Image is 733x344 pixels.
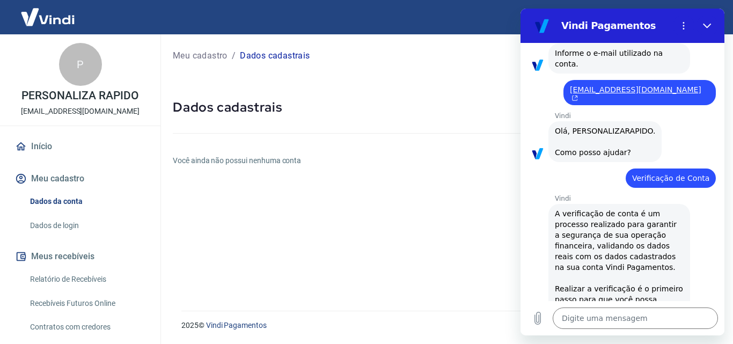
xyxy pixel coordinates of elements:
[13,167,148,191] button: Meu cadastro
[181,320,707,331] p: 2025 ©
[26,316,148,338] a: Contratos com credores
[240,49,310,62] p: Dados cadastrais
[59,43,102,86] div: P
[173,155,720,166] h6: Você ainda não possui nenhuma conta
[21,90,138,101] p: PERSONALIZA RAPIDO
[173,99,720,116] h5: Dados cadastrais
[521,9,724,335] iframe: Janela de mensagens
[26,191,148,213] a: Dados da conta
[26,292,148,314] a: Recebíveis Futuros Online
[26,215,148,237] a: Dados de login
[13,135,148,158] a: Início
[681,8,720,27] button: Sair
[21,106,140,117] p: [EMAIL_ADDRESS][DOMAIN_NAME]
[13,1,83,33] img: Vindi
[173,49,228,62] a: Meu cadastro
[206,321,267,330] a: Vindi Pagamentos
[232,49,236,62] p: /
[26,268,148,290] a: Relatório de Recebíveis
[13,245,148,268] button: Meus recebíveis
